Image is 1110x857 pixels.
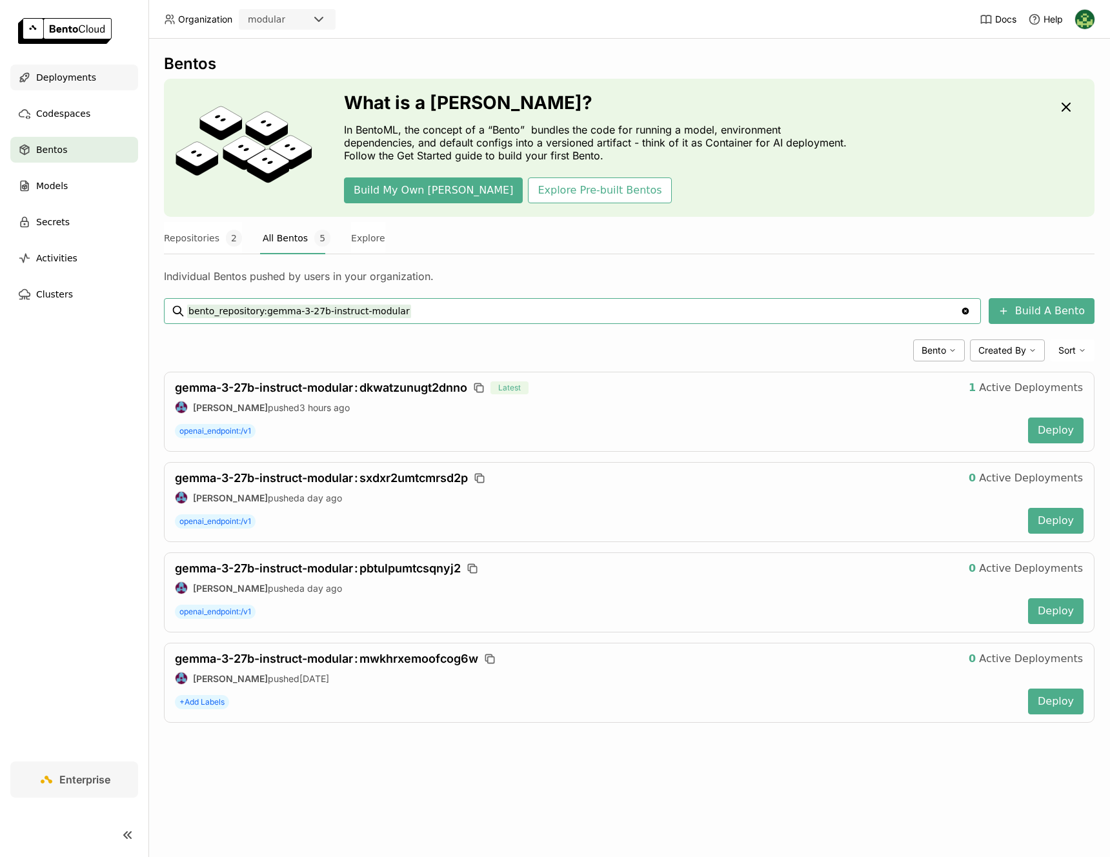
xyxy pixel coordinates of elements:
[10,173,138,199] a: Models
[344,123,854,162] p: In BentoML, the concept of a “Bento” bundles the code for running a model, environment dependenci...
[528,177,671,203] button: Explore Pre-built Bentos
[175,471,468,485] a: gemma-3-27b-instruct-modular:sxdxr2umtcmrsd2p
[1028,598,1084,624] button: Deploy
[59,773,110,786] span: Enterprise
[10,245,138,271] a: Activities
[176,582,187,594] img: Jiang
[187,301,960,321] input: Search
[175,381,467,394] span: gemma-3-27b-instruct-modular dkwatzunugt2dnno
[18,18,112,44] img: logo
[1050,339,1095,361] div: Sort
[263,222,330,254] button: All Bentos
[193,402,268,413] strong: [PERSON_NAME]
[174,105,313,190] img: cover onboarding
[175,514,256,529] span: openai_endpoint:/v1
[1028,689,1084,714] button: Deploy
[995,14,1016,25] span: Docs
[175,561,461,576] a: gemma-3-27b-instruct-modular:pbtulpumtcsqnyj2
[344,177,523,203] button: Build My Own [PERSON_NAME]
[959,556,1093,581] button: 0Active Deployments
[175,561,461,575] span: gemma-3-27b-instruct-modular pbtulpumtcsqnyj2
[175,491,1018,504] div: pushed
[175,652,478,665] span: gemma-3-27b-instruct-modular mwkhrxemoofcog6w
[299,673,329,684] span: [DATE]
[10,209,138,235] a: Secrets
[969,562,976,575] strong: 0
[164,270,1095,283] div: Individual Bentos pushed by users in your organization.
[1044,14,1063,25] span: Help
[175,424,256,438] span: openai_endpoint:/v1
[10,761,138,798] a: Enterprise
[10,281,138,307] a: Clusters
[490,381,529,394] span: Latest
[36,178,68,194] span: Models
[959,465,1093,491] button: 0Active Deployments
[354,561,358,575] span: :
[36,250,77,266] span: Activities
[10,65,138,90] a: Deployments
[960,306,971,316] svg: Clear value
[344,92,854,113] h3: What is a [PERSON_NAME]?
[10,137,138,163] a: Bentos
[314,230,330,247] span: 5
[299,492,342,503] span: a day ago
[354,652,358,665] span: :
[248,13,285,26] div: modular
[978,345,1026,356] span: Created By
[176,401,187,413] img: Jiang
[175,605,256,619] span: openai_endpoint:/v1
[1058,345,1076,356] span: Sort
[193,583,268,594] strong: [PERSON_NAME]
[176,672,187,684] img: Jiang
[354,471,358,485] span: :
[979,562,1083,575] span: Active Deployments
[980,13,1016,26] a: Docs
[354,381,358,394] span: :
[36,106,90,121] span: Codespaces
[36,70,96,85] span: Deployments
[979,472,1083,485] span: Active Deployments
[299,402,350,413] span: 3 hours ago
[913,339,965,361] div: Bento
[193,673,268,684] strong: [PERSON_NAME]
[175,401,1018,414] div: pushed
[287,14,288,26] input: Selected modular.
[36,142,67,157] span: Bentos
[36,214,70,230] span: Secrets
[178,14,232,25] span: Organization
[175,695,229,709] span: +Add Labels
[959,375,1093,401] button: 1Active Deployments
[969,381,976,394] strong: 1
[969,472,976,485] strong: 0
[1028,13,1063,26] div: Help
[10,101,138,126] a: Codespaces
[979,652,1083,665] span: Active Deployments
[989,298,1095,324] button: Build A Bento
[164,222,242,254] button: Repositories
[36,287,73,302] span: Clusters
[1028,418,1084,443] button: Deploy
[175,652,478,666] a: gemma-3-27b-instruct-modular:mwkhrxemoofcog6w
[970,339,1045,361] div: Created By
[922,345,946,356] span: Bento
[176,492,187,503] img: Jiang
[164,54,1095,74] div: Bentos
[175,471,468,485] span: gemma-3-27b-instruct-modular sxdxr2umtcmrsd2p
[175,381,467,395] a: gemma-3-27b-instruct-modular:dkwatzunugt2dnno
[1075,10,1095,29] img: Kevin Bi
[351,222,385,254] button: Explore
[979,381,1083,394] span: Active Deployments
[299,583,342,594] span: a day ago
[959,646,1093,672] button: 0Active Deployments
[226,230,242,247] span: 2
[175,672,1018,685] div: pushed
[175,581,1018,594] div: pushed
[193,492,268,503] strong: [PERSON_NAME]
[1028,508,1084,534] button: Deploy
[969,652,976,665] strong: 0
